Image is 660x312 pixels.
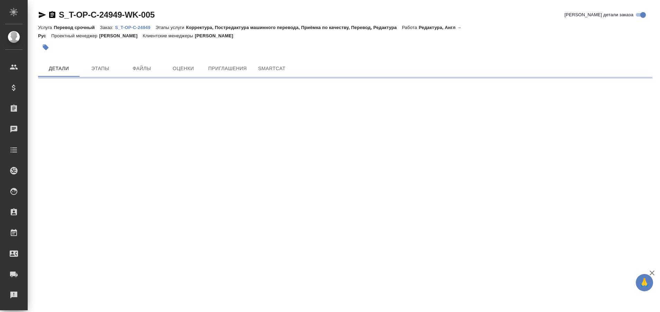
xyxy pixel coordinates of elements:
p: Услуга [38,25,54,30]
p: [PERSON_NAME] [195,33,238,38]
span: Оценки [167,64,200,73]
p: [PERSON_NAME] [99,33,143,38]
span: SmartCat [255,64,288,73]
p: S_T-OP-C-24949 [115,25,155,30]
p: Заказ: [100,25,115,30]
p: Корректура, Постредактура машинного перевода, Приёмка по качеству, Перевод, Редактура [186,25,402,30]
p: Клиентские менеджеры [143,33,195,38]
button: Добавить тэг [38,40,53,55]
a: S_T-OP-C-24949-WK-005 [59,10,155,19]
a: S_T-OP-C-24949 [115,24,155,30]
p: Этапы услуги [156,25,186,30]
button: 🙏 [636,274,653,291]
span: Этапы [84,64,117,73]
span: Детали [42,64,75,73]
span: Приглашения [208,64,247,73]
p: Работа [402,25,419,30]
span: Файлы [125,64,158,73]
p: Проектный менеджер [51,33,99,38]
button: Скопировать ссылку [48,11,56,19]
span: 🙏 [639,275,650,290]
p: Перевод срочный [54,25,100,30]
button: Скопировать ссылку для ЯМессенджера [38,11,46,19]
span: [PERSON_NAME] детали заказа [565,11,633,18]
